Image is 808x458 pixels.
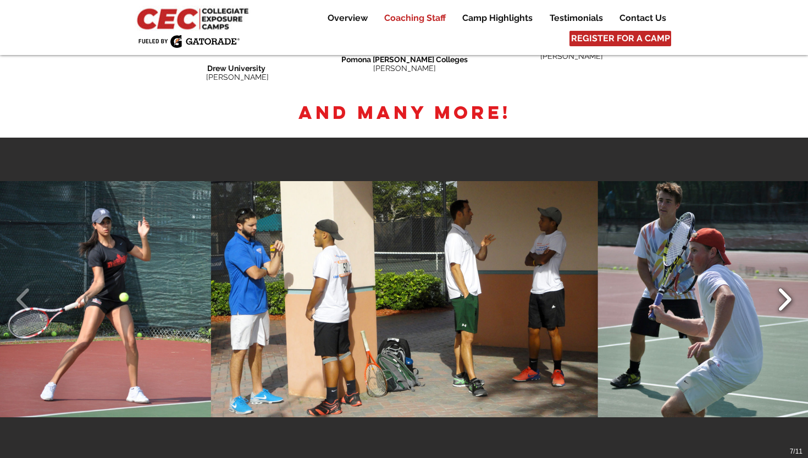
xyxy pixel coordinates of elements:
[298,101,511,124] span: And many more!
[376,12,453,25] a: Coaching Staff
[341,55,468,64] span: Pomona [PERSON_NAME] Colleges
[457,12,538,25] p: Camp Highlights
[571,32,670,45] span: REGISTER FOR A CAMP
[138,35,240,48] img: Fueled by Gatorade.png
[454,12,541,25] a: Camp Highlights
[206,73,269,81] span: [PERSON_NAME]
[135,6,253,31] img: CEC Logo Primary_edited.jpg
[544,12,608,25] p: Testimonials
[787,448,803,455] div: 7/11
[541,12,611,25] a: Testimonials
[614,12,672,25] p: Contact Us
[322,12,373,25] p: Overview
[611,12,674,25] a: Contact Us
[373,64,436,73] span: [PERSON_NAME]
[311,12,674,25] nav: Site
[569,31,671,46] a: REGISTER FOR A CAMP
[319,12,375,25] a: Overview
[540,52,603,61] span: [PERSON_NAME]
[207,64,265,73] span: Drew University
[379,12,451,25] p: Coaching Staff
